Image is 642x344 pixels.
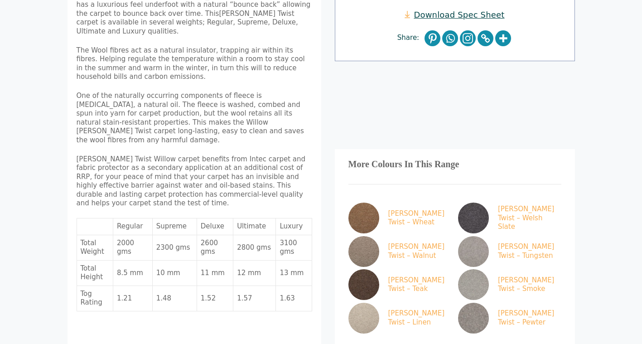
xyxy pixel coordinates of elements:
[348,303,448,334] a: [PERSON_NAME] Twist – Linen
[348,236,379,267] img: Tomkinson Twist - Walnut
[233,218,276,235] td: Ultimate
[197,218,233,235] td: Deluxe
[113,235,153,261] td: 2000 gms
[233,235,276,261] td: 2800 gms
[197,261,233,286] td: 11 mm
[233,261,276,286] td: 12 mm
[458,236,558,267] a: [PERSON_NAME] Twist – Tungsten
[77,286,113,311] td: Tog Rating
[478,30,493,46] a: Copy Link
[276,286,312,311] td: 1.63
[348,303,379,334] img: Tomkinson Twist - Linen
[348,203,379,233] img: Tomkinson Twist - Wheat
[458,203,558,233] a: [PERSON_NAME] Twist – Welsh Slate
[460,30,476,46] a: Instagram
[425,30,440,46] a: Pinterest
[348,269,448,300] a: [PERSON_NAME] Twist – Teak
[276,235,312,261] td: 3100 gms
[276,261,312,286] td: 13 mm
[153,218,197,235] td: Supreme
[77,92,304,144] span: One of the naturally occurring components of fleece is [MEDICAL_DATA], a natural oil. The fleece ...
[113,218,153,235] td: Regular
[397,34,424,43] span: Share:
[113,286,153,311] td: 1.21
[348,236,448,267] a: [PERSON_NAME] Twist – Walnut
[348,269,379,300] img: Tomkinson Twist - Teak
[77,261,113,286] td: Total Height
[153,261,197,286] td: 10 mm
[458,269,558,300] a: [PERSON_NAME] Twist – Smoke
[442,30,458,46] a: Whatsapp
[405,10,504,20] a: Download Spec Sheet
[233,286,276,311] td: 1.57
[495,30,511,46] a: More
[77,155,312,208] p: [PERSON_NAME] Twist Willow carpet benefits from Intec carpet and fabric protector as a secondary ...
[77,10,298,35] span: [PERSON_NAME] Twist carpet is available in several weights; Regular, Supreme, Deluxe, Ultimate an...
[348,163,561,166] h3: More Colours In This Range
[458,269,489,300] img: Tomkinson Twist Smoke
[197,286,233,311] td: 1.52
[348,203,448,233] a: [PERSON_NAME] Twist – Wheat
[458,203,489,233] img: Tomkinson Twist Welsh Slate
[276,218,312,235] td: Luxury
[153,286,197,311] td: 1.48
[77,46,312,82] p: The Wool fibres act as a natural insulator, trapping air within its fibres. Helping regulate the ...
[458,303,558,334] a: [PERSON_NAME] Twist – Pewter
[458,303,489,334] img: Tomkinson Twist - Pewter
[197,235,233,261] td: 2600 gms
[458,236,489,267] img: Tomkinson Twist Tungsten
[113,261,153,286] td: 8.5 mm
[77,235,113,261] td: Total Weight
[153,235,197,261] td: 2300 gms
